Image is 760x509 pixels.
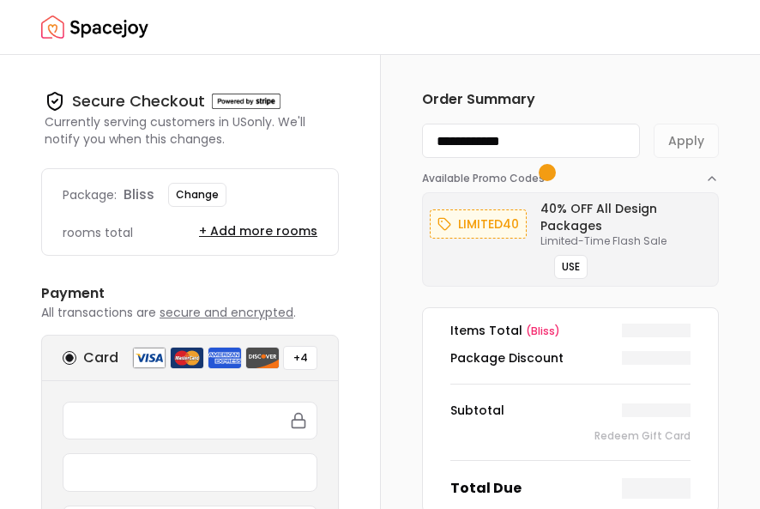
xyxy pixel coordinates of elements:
[41,283,339,304] h6: Payment
[63,186,117,203] p: Package:
[458,214,519,234] p: limited40
[422,89,719,110] h6: Order Summary
[124,185,154,205] p: bliss
[74,464,306,480] iframe: Campo de entrada seguro de la fecha de caducidad
[83,348,118,368] h6: Card
[283,346,317,370] button: +4
[74,413,306,428] iframe: Campo de entrada seguro del número de tarjeta
[450,478,522,499] dt: Total Due
[212,94,280,109] img: Powered by stripe
[422,185,719,287] div: Available Promo Codes
[208,347,242,369] img: american express
[170,347,204,369] img: mastercard
[45,113,339,148] p: Currently serving customers in US only. We'll notify you when this changes.
[526,324,560,338] span: ( bliss )
[168,183,226,207] button: Change
[41,10,148,45] img: Spacejoy Logo
[72,89,205,113] h4: Secure Checkout
[160,304,293,321] span: secure and encrypted
[199,222,317,239] button: + Add more rooms
[554,255,588,279] button: USE
[63,224,133,241] p: rooms total
[245,347,280,369] img: discover
[41,10,148,45] a: Spacejoy
[422,158,719,185] button: Available Promo Codes
[41,304,339,321] p: All transactions are .
[450,349,564,367] dt: Package Discount
[132,347,166,369] img: visa
[450,402,504,419] dt: Subtotal
[422,172,550,185] span: Available Promo Codes
[450,322,560,339] dt: Items Total
[540,234,711,248] p: Limited-Time Flash Sale
[540,200,711,234] h6: 40% OFF All Design Packages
